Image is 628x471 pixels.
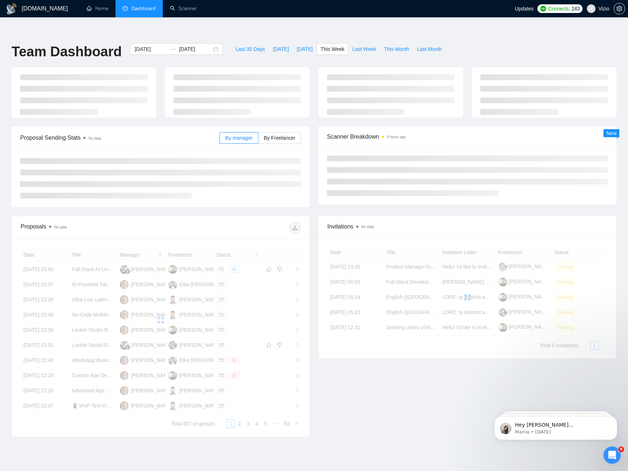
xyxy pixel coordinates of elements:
[297,45,313,53] span: [DATE]
[88,136,101,140] span: No data
[20,133,219,142] span: Proposal Sending Stats
[231,43,269,55] button: Last 30 Days
[606,130,616,136] span: New
[352,45,376,53] span: Last Week
[317,43,348,55] button: This Week
[387,135,406,139] time: 4 hours ago
[269,43,293,55] button: [DATE]
[170,5,197,12] a: searchScanner
[123,6,128,11] span: dashboard
[320,45,344,53] span: This Week
[135,45,167,53] input: Start date
[12,43,122,60] h1: Team Dashboard
[87,5,108,12] a: homeHome
[413,43,446,55] button: Last Month
[614,3,625,14] button: setting
[614,6,625,12] a: setting
[603,446,621,464] iframe: Intercom live chat
[131,5,156,12] span: Dashboard
[264,135,295,141] span: By Freelancer
[361,225,374,229] span: No data
[380,43,413,55] button: This Month
[225,135,252,141] span: By manager
[327,222,607,231] span: Invitations
[273,45,289,53] span: [DATE]
[384,45,409,53] span: This Month
[293,43,317,55] button: [DATE]
[540,6,546,12] img: upwork-logo.png
[589,6,594,11] span: user
[327,132,608,141] span: Scanner Breakdown
[170,46,176,52] span: to
[548,5,570,13] span: Connects:
[6,3,17,15] img: logo
[515,6,533,12] span: Updates
[170,46,176,52] span: swap-right
[21,222,161,234] div: Proposals
[484,401,628,452] iframe: Intercom notifications message
[179,45,212,53] input: End date
[571,5,579,13] span: 243
[348,43,380,55] button: Last Week
[417,45,442,53] span: Last Month
[54,225,67,229] span: No data
[618,446,624,452] span: 9
[235,45,265,53] span: Last 30 Days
